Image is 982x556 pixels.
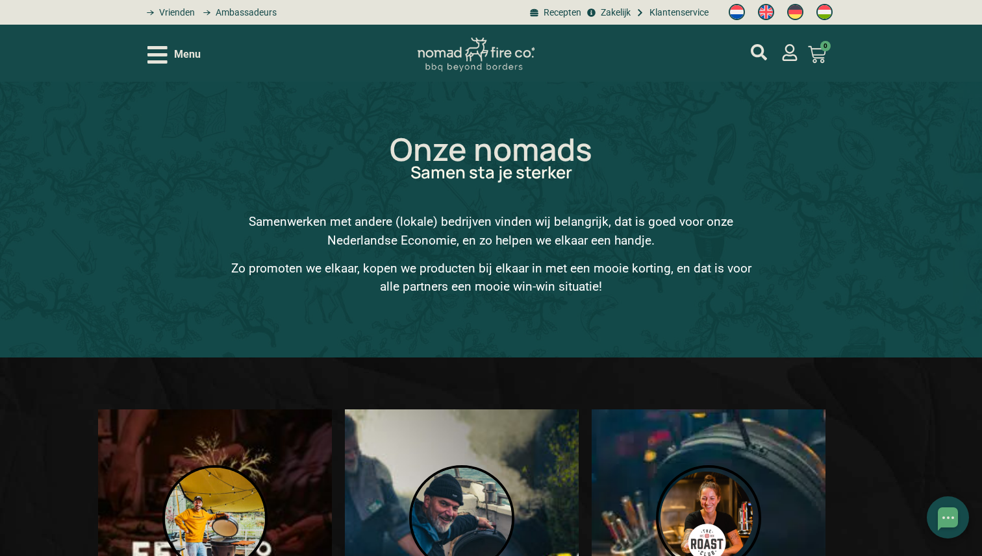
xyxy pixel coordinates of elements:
span: Ambassadeurs [212,6,277,19]
span: Menu [174,47,201,62]
a: grill bill zakeljk [585,6,630,19]
a: BBQ recepten [528,6,581,19]
h2: Samen sta je sterker [52,164,930,181]
a: Switch to Duits [781,1,810,24]
span: 0 [820,41,831,51]
a: grill bill ambassadors [198,6,276,19]
img: Engels [758,4,774,20]
a: Switch to Engels [751,1,781,24]
h1: Onze nomads [52,134,930,165]
img: Duits [787,4,803,20]
a: grill bill vrienden [142,6,195,19]
div: Open/Close Menu [147,43,201,66]
span: Vrienden [156,6,195,19]
img: Nederlands [729,4,745,20]
p: Zo promoten we elkaar, kopen we producten bij elkaar in met een mooie korting, en dat is voor all... [227,260,754,296]
a: mijn account [781,44,798,61]
a: Switch to Hongaars [810,1,839,24]
a: mijn account [751,44,767,60]
span: Recepten [540,6,581,19]
span: Klantenservice [646,6,709,19]
span: Zakelijk [598,6,631,19]
img: Hongaars [816,4,833,20]
a: 0 [792,38,842,71]
p: Samenwerken met andere (lokale) bedrijven vinden wij belangrijk, dat is goed voor onze Nederlands... [227,213,754,250]
a: grill bill klantenservice [634,6,709,19]
img: Nomad Logo [418,38,535,72]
